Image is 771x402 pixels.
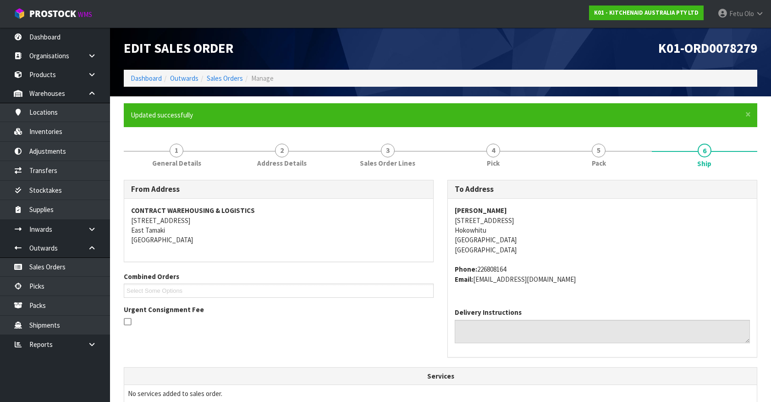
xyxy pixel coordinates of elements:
span: × [745,108,751,121]
span: ProStock [29,8,76,20]
strong: phone [455,265,477,274]
span: Updated successfully [131,111,193,119]
strong: [PERSON_NAME] [455,206,507,215]
span: Sales Order Lines [360,158,415,168]
strong: email [455,275,473,284]
label: Urgent Consignment Fee [124,305,204,314]
span: K01-ORD0078279 [658,40,757,56]
span: 5 [592,144,606,157]
span: 3 [381,144,395,157]
span: 1 [170,144,183,157]
th: Services [124,368,757,385]
strong: K01 - KITCHENAID AUSTRALIA PTY LTD [594,9,699,17]
span: Pick [487,158,500,168]
address: 226808164 [EMAIL_ADDRESS][DOMAIN_NAME] [455,264,750,284]
img: cube-alt.png [14,8,25,19]
span: Fetu [729,9,743,18]
a: Dashboard [131,74,162,83]
h3: To Address [455,185,750,194]
address: [STREET_ADDRESS] East Tamaki [GEOGRAPHIC_DATA] [131,206,426,245]
span: Olo [744,9,754,18]
span: Edit Sales Order [124,40,233,56]
span: Address Details [257,158,307,168]
label: Delivery Instructions [455,307,522,317]
address: [STREET_ADDRESS] Hokowhitu [GEOGRAPHIC_DATA] [GEOGRAPHIC_DATA] [455,206,750,255]
span: 6 [698,144,711,157]
a: Outwards [170,74,198,83]
a: Sales Orders [207,74,243,83]
span: General Details [152,158,201,168]
label: Combined Orders [124,272,179,281]
h3: From Address [131,185,426,194]
span: Ship [697,159,711,168]
span: 2 [275,144,289,157]
small: WMS [78,10,92,19]
span: 4 [486,144,500,157]
a: K01 - KITCHENAID AUSTRALIA PTY LTD [589,6,704,20]
span: Manage [251,74,274,83]
strong: CONTRACT WAREHOUSING & LOGISTICS [131,206,255,215]
td: No services added to sales order. [124,385,757,402]
span: Pack [592,158,606,168]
